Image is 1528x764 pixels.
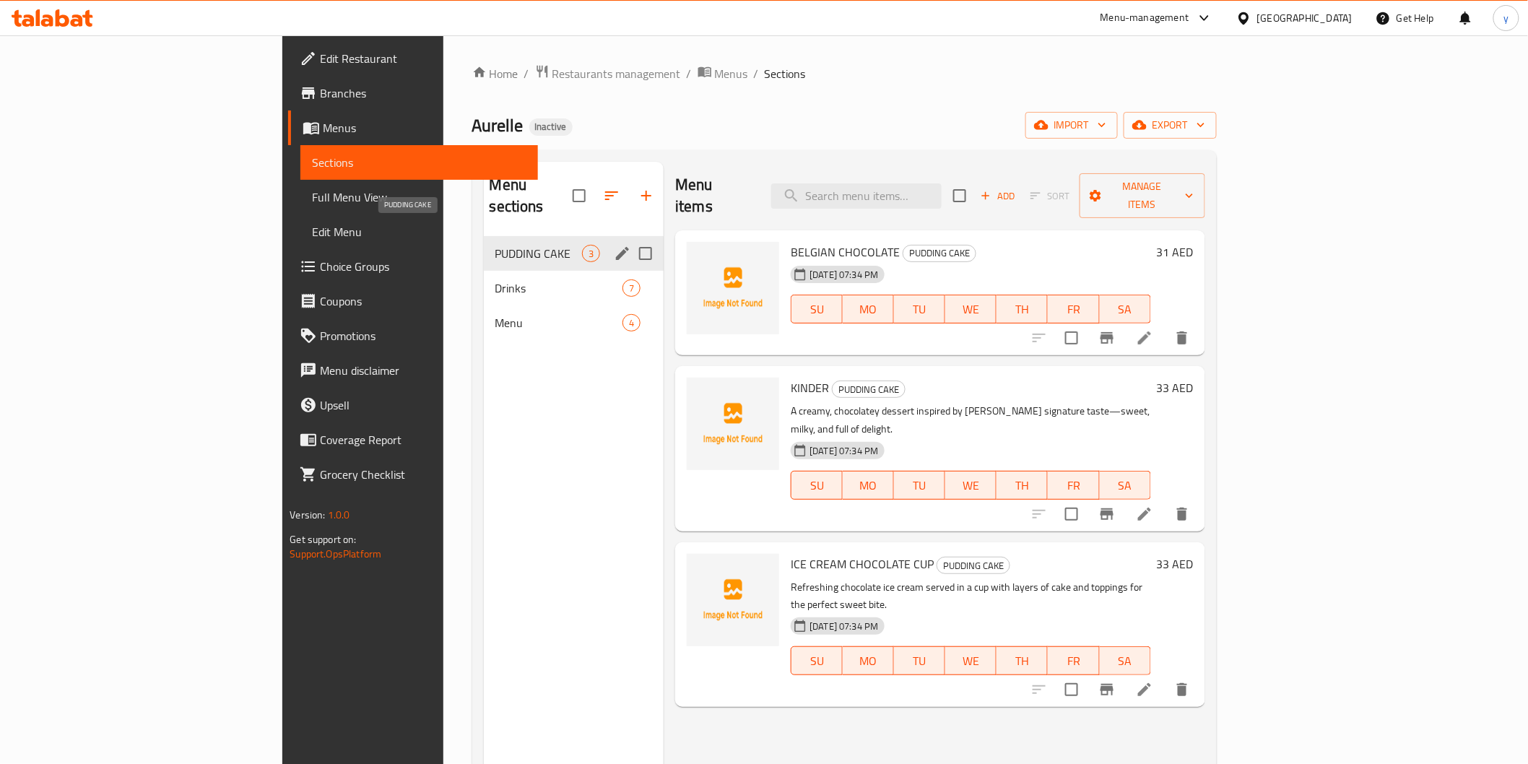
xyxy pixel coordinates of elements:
[978,188,1017,204] span: Add
[848,475,888,496] span: MO
[900,299,939,320] span: TU
[975,185,1021,207] span: Add item
[1025,112,1118,139] button: import
[951,475,991,496] span: WE
[951,651,991,672] span: WE
[945,181,975,211] span: Select section
[975,185,1021,207] button: Add
[1101,9,1189,27] div: Menu-management
[715,65,748,82] span: Menus
[797,299,837,320] span: SU
[1080,173,1205,218] button: Manage items
[1100,471,1151,500] button: SA
[791,646,843,675] button: SU
[1002,299,1042,320] span: TH
[564,181,594,211] span: Select all sections
[320,84,526,102] span: Branches
[791,295,843,324] button: SU
[1136,329,1153,347] a: Edit menu item
[1090,672,1124,707] button: Branch-specific-item
[687,242,779,334] img: BELGIAN CHOCOLATE
[582,245,600,262] div: items
[484,236,664,271] div: PUDDING CAKE3edit
[894,295,945,324] button: TU
[288,249,537,284] a: Choice Groups
[622,314,641,331] div: items
[623,316,640,330] span: 4
[1124,112,1217,139] button: export
[288,457,537,492] a: Grocery Checklist
[797,651,837,672] span: SU
[583,247,599,261] span: 3
[1165,321,1199,355] button: delete
[484,230,664,346] nav: Menu sections
[312,188,526,206] span: Full Menu View
[1106,299,1145,320] span: SA
[328,505,350,524] span: 1.0.0
[848,299,888,320] span: MO
[312,154,526,171] span: Sections
[1002,651,1042,672] span: TH
[290,544,381,563] a: Support.OpsPlatform
[997,471,1048,500] button: TH
[288,41,537,76] a: Edit Restaurant
[945,471,997,500] button: WE
[300,214,537,249] a: Edit Menu
[791,553,934,575] span: ICE CREAM CHOCOLATE CUP
[529,121,573,133] span: Inactive
[765,65,806,82] span: Sections
[288,318,537,353] a: Promotions
[552,65,681,82] span: Restaurants management
[535,64,681,83] a: Restaurants management
[833,381,905,398] span: PUDDING CAKE
[312,223,526,240] span: Edit Menu
[288,76,537,110] a: Branches
[300,180,537,214] a: Full Menu View
[797,475,837,496] span: SU
[320,327,526,344] span: Promotions
[495,314,623,331] span: Menu
[1100,295,1151,324] button: SA
[804,268,884,282] span: [DATE] 07:34 PM
[791,241,900,263] span: BELGIAN CHOCOLATE
[903,245,976,261] span: PUDDING CAKE
[1090,321,1124,355] button: Branch-specific-item
[1048,646,1099,675] button: FR
[622,279,641,297] div: items
[288,422,537,457] a: Coverage Report
[843,295,894,324] button: MO
[290,530,356,549] span: Get support on:
[1037,116,1106,134] span: import
[1136,505,1153,523] a: Edit menu item
[791,471,843,500] button: SU
[698,64,748,83] a: Menus
[1257,10,1353,26] div: [GEOGRAPHIC_DATA]
[612,243,633,264] button: edit
[1106,651,1145,672] span: SA
[843,471,894,500] button: MO
[848,651,888,672] span: MO
[594,178,629,213] span: Sort sections
[320,258,526,275] span: Choice Groups
[1054,299,1093,320] span: FR
[1136,681,1153,698] a: Edit menu item
[320,362,526,379] span: Menu disclaimer
[894,471,945,500] button: TU
[484,271,664,305] div: Drinks7
[320,431,526,448] span: Coverage Report
[288,110,537,145] a: Menus
[804,620,884,633] span: [DATE] 07:34 PM
[290,505,325,524] span: Version:
[288,353,537,388] a: Menu disclaimer
[945,295,997,324] button: WE
[791,578,1150,615] p: Refreshing chocolate ice cream served in a cup with layers of cake and toppings for the perfect s...
[1048,471,1099,500] button: FR
[495,245,583,262] span: PUDDING CAKE
[484,305,664,340] div: Menu4
[288,284,537,318] a: Coupons
[687,554,779,646] img: ICE CREAM CHOCOLATE CUP
[951,299,991,320] span: WE
[472,64,1217,83] nav: breadcrumb
[1021,185,1080,207] span: Select section first
[288,388,537,422] a: Upsell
